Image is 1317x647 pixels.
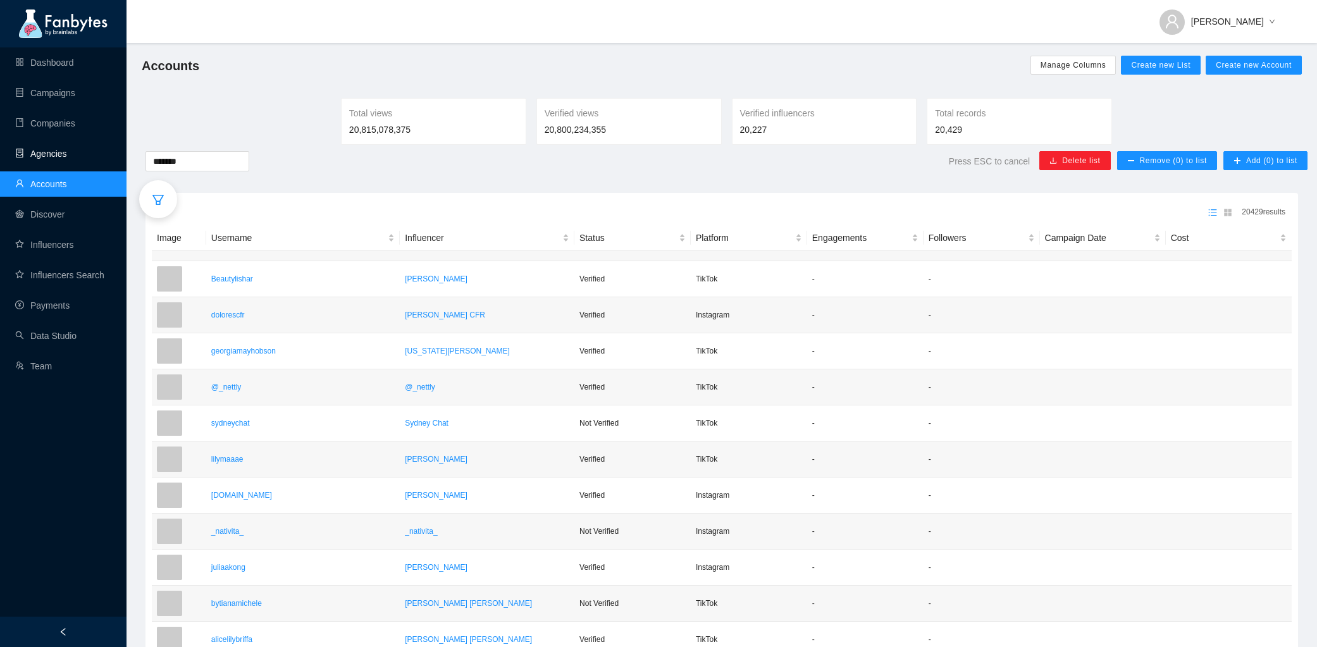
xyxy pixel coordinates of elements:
[545,123,606,137] span: 20,800,234,355
[696,633,802,646] p: TikTok
[812,381,918,393] p: -
[579,417,686,429] p: Not Verified
[15,331,77,341] a: searchData Studio
[211,597,395,610] a: bytianamichele
[211,525,395,538] a: _nativita_
[211,381,395,393] a: @_nettly
[15,240,73,250] a: starInfluencers
[929,309,1035,321] p: -
[211,417,395,429] a: sydneychat
[696,453,802,465] p: TikTok
[405,525,569,538] a: _nativita_
[579,309,686,321] p: Verified
[1039,151,1110,170] button: downloadDelete list
[579,273,686,285] p: Verified
[929,231,1025,245] span: Followers
[211,309,395,321] a: dolorescfr
[696,597,802,610] p: TikTok
[1131,60,1190,70] span: Create new List
[15,88,75,98] a: databaseCampaigns
[405,561,569,574] a: [PERSON_NAME]
[579,453,686,465] p: Verified
[1206,56,1302,75] button: Create new Account
[1171,231,1277,245] span: Cost
[812,417,918,429] p: -
[696,489,802,502] p: Instagram
[696,561,802,574] p: Instagram
[812,273,918,285] p: -
[1269,18,1275,26] span: down
[579,345,686,357] p: Verified
[807,226,924,250] th: Engagements
[1191,15,1264,28] span: [PERSON_NAME]
[1166,226,1292,250] th: Cost
[211,345,395,357] a: georgiamayhobson
[211,633,395,646] a: alicelilybriffa
[15,179,67,189] a: userAccounts
[152,194,164,206] span: filter
[1242,206,1285,218] p: 20429 results
[929,633,1035,646] p: -
[15,300,70,311] a: pay-circlePayments
[405,345,569,357] p: [US_STATE][PERSON_NAME]
[405,597,569,610] a: [PERSON_NAME] [PERSON_NAME]
[696,309,802,321] p: Instagram
[812,309,918,321] p: -
[405,381,569,393] a: @_nettly
[405,453,569,465] a: [PERSON_NAME]
[211,231,385,245] span: Username
[211,561,395,574] a: juliaakong
[211,489,395,502] a: [DOMAIN_NAME]
[579,633,686,646] p: Verified
[211,453,395,465] p: lilymaaae
[545,106,714,120] div: Verified views
[1030,56,1116,75] button: Manage Columns
[929,525,1035,538] p: -
[405,417,569,429] a: Sydney Chat
[15,149,67,159] a: containerAgencies
[405,489,569,502] a: [PERSON_NAME]
[812,597,918,610] p: -
[15,209,65,219] a: radar-chartDiscover
[812,453,918,465] p: -
[15,361,52,371] a: usergroup-addTeam
[696,231,793,245] span: Platform
[935,106,1104,120] div: Total records
[1040,226,1166,250] th: Campaign Date
[696,525,802,538] p: Instagram
[405,231,560,245] span: Influencer
[696,273,802,285] p: TikTok
[579,561,686,574] p: Verified
[400,226,574,250] th: Influencer
[579,525,686,538] p: Not Verified
[935,123,962,137] span: 20,429
[949,154,1030,168] p: Press ESC to cancel
[349,106,518,120] div: Total views
[929,417,1035,429] p: -
[1216,60,1292,70] span: Create new Account
[15,118,75,128] a: bookCompanies
[1041,60,1106,70] span: Manage Columns
[405,309,569,321] a: [PERSON_NAME] CFR
[152,226,206,250] th: Image
[211,273,395,285] a: Beautylishar
[812,345,918,357] p: -
[929,273,1035,285] p: -
[1223,208,1232,217] span: appstore
[1121,56,1201,75] button: Create new List
[405,273,569,285] a: [PERSON_NAME]
[579,489,686,502] p: Verified
[812,231,909,245] span: Engagements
